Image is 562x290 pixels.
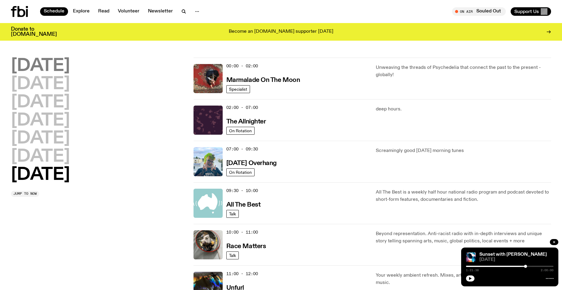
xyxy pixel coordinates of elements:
button: [DATE] [11,58,70,75]
span: 09:30 - 10:00 [226,188,258,194]
a: Volunteer [114,7,143,16]
a: Schedule [40,7,68,16]
button: [DATE] [11,130,70,147]
p: Beyond representation. Anti-racist radio with in-depth interviews and unique story telling spanni... [376,230,551,245]
span: Tune in live [459,9,503,14]
a: The Allnighter [226,117,266,125]
h3: [DATE] Overhang [226,160,277,167]
h3: Race Matters [226,243,266,250]
a: Newsletter [144,7,176,16]
span: Talk [229,211,236,216]
span: 00:00 - 02:00 [226,63,258,69]
a: Specialist [226,85,250,93]
span: 07:00 - 09:30 [226,146,258,152]
button: [DATE] [11,148,70,165]
span: On Rotation [229,128,252,133]
span: Specialist [229,87,247,91]
a: Explore [69,7,93,16]
span: 02:00 - 07:00 [226,105,258,110]
button: [DATE] [11,94,70,111]
a: Talk [226,251,239,259]
span: Support Us [514,9,539,14]
a: Read [94,7,113,16]
span: 1:21:38 [466,269,479,272]
a: [DATE] Overhang [226,159,277,167]
span: Jump to now [13,192,37,195]
span: 10:00 - 11:00 [226,229,258,235]
img: Simon Caldwell stands side on, looking downwards. He has headphones on. Behind him is a brightly ... [466,252,476,262]
span: On Rotation [229,170,252,174]
button: On AirSouled Out [452,7,506,16]
span: [DATE] [479,258,553,262]
p: Unweaving the threads of Psychedelia that connect the past to the present - globally! [376,64,551,79]
p: Screamingly good [DATE] morning tunes [376,147,551,154]
a: All The Best [226,201,261,208]
p: All The Best is a weekly half hour national radio program and podcast devoted to short-form featu... [376,189,551,203]
span: Talk [229,253,236,258]
a: Sunset with [PERSON_NAME] [479,252,547,257]
h3: Marmalade On The Moon [226,77,300,83]
p: Your weekly ambient refresh. Mixes, artist interviews and dreamy, celestial music. [376,272,551,286]
button: [DATE] [11,167,70,184]
span: 11:00 - 12:00 [226,271,258,277]
p: deep hours. [376,106,551,113]
a: On Rotation [226,127,255,135]
button: [DATE] [11,112,70,129]
p: Become an [DOMAIN_NAME] supporter [DATE] [229,29,333,35]
button: Support Us [511,7,551,16]
a: Marmalade On The Moon [226,76,300,83]
h3: All The Best [226,202,261,208]
h3: Donate to [DOMAIN_NAME] [11,27,57,37]
a: On Rotation [226,168,255,176]
h3: The Allnighter [226,119,266,125]
img: A photo of the Race Matters team taken in a rear view or "blindside" mirror. A bunch of people of... [194,230,223,259]
button: Jump to now [11,191,39,197]
span: 2:00:00 [541,269,553,272]
a: Race Matters [226,242,266,250]
img: Tommy - Persian Rug [194,64,223,93]
a: Talk [226,210,239,218]
button: [DATE] [11,76,70,93]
